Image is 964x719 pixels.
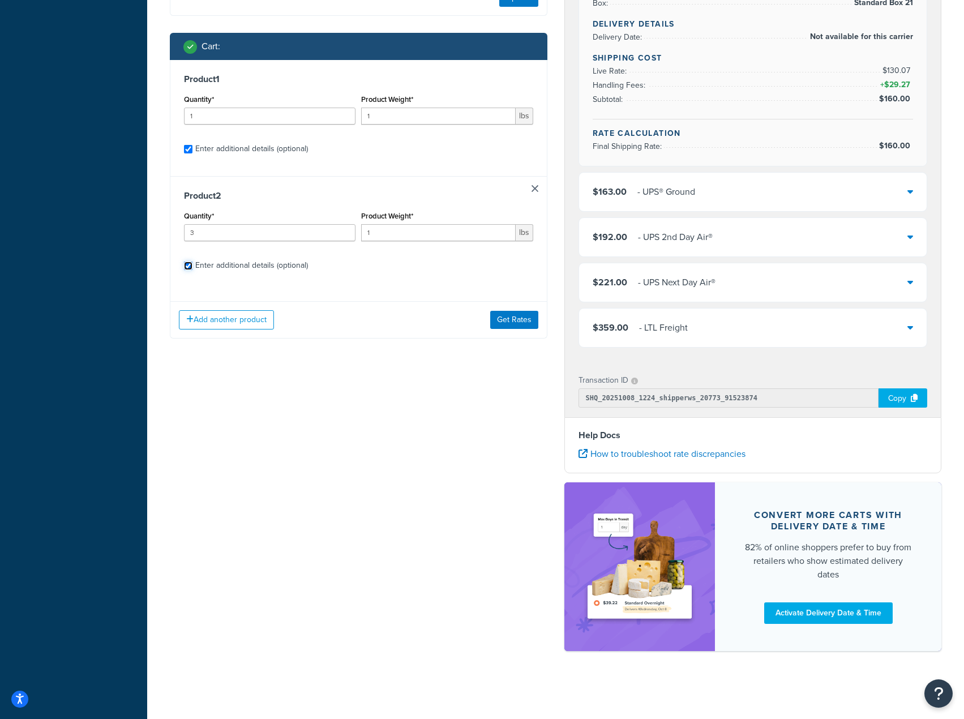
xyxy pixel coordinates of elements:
[579,447,746,460] a: How to troubleshoot rate discrepancies
[807,30,913,44] span: Not available for this carrier
[593,31,645,43] span: Delivery Date:
[878,78,913,92] span: +
[593,140,665,152] span: Final Shipping Rate:
[184,262,192,270] input: Enter additional details (optional)
[184,108,355,125] input: 0
[593,18,914,30] h4: Delivery Details
[516,108,533,125] span: lbs
[184,212,214,220] label: Quantity*
[593,93,625,105] span: Subtotal:
[593,65,629,77] span: Live Rate:
[638,275,715,290] div: - UPS Next Day Air®
[184,74,533,85] h3: Product 1
[195,141,308,157] div: Enter additional details (optional)
[593,321,628,334] span: $359.00
[361,95,413,104] label: Product Weight*
[516,224,533,241] span: lbs
[879,388,927,408] div: Copy
[593,276,627,289] span: $221.00
[581,499,699,634] img: feature-image-ddt-36eae7f7280da8017bfb280eaccd9c446f90b1fe08728e4019434db127062ab4.png
[532,185,538,192] a: Remove Item
[579,373,628,388] p: Transaction ID
[637,184,695,200] div: - UPS® Ground
[195,258,308,273] div: Enter additional details (optional)
[638,229,713,245] div: - UPS 2nd Day Air®
[579,429,928,442] h4: Help Docs
[742,541,914,581] div: 82% of online shoppers prefer to buy from retailers who show estimated delivery dates
[593,230,627,243] span: $192.00
[184,190,533,202] h3: Product 2
[593,52,914,64] h4: Shipping Cost
[361,212,413,220] label: Product Weight*
[879,140,913,152] span: $160.00
[593,127,914,139] h4: Rate Calculation
[361,224,515,241] input: 0.00
[879,93,913,105] span: $160.00
[490,311,538,329] button: Get Rates
[884,79,913,91] span: $29.27
[179,310,274,329] button: Add another product
[764,602,893,624] a: Activate Delivery Date & Time
[639,320,688,336] div: - LTL Freight
[882,65,913,76] span: $130.07
[184,95,214,104] label: Quantity*
[924,679,953,708] button: Open Resource Center
[361,108,515,125] input: 0.00
[593,185,627,198] span: $163.00
[742,510,914,532] div: Convert more carts with delivery date & time
[593,79,648,91] span: Handling Fees:
[202,41,220,52] h2: Cart :
[184,224,355,241] input: 0
[184,145,192,153] input: Enter additional details (optional)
